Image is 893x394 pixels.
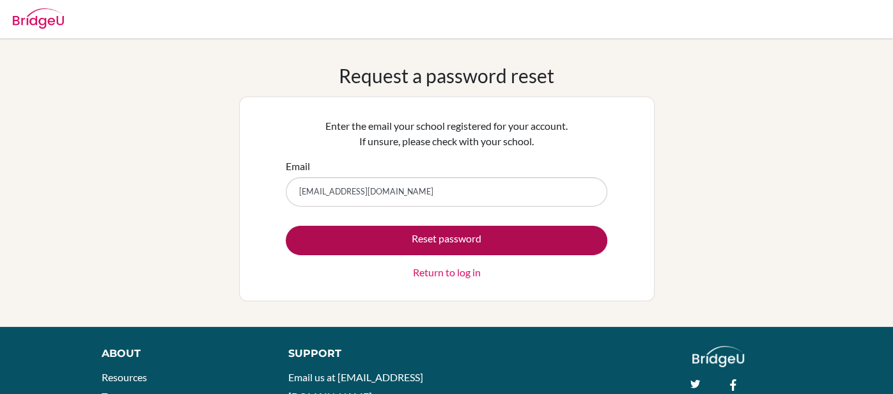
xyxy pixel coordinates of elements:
[102,371,147,383] a: Resources
[13,8,64,29] img: Bridge-U
[288,346,433,361] div: Support
[102,346,260,361] div: About
[413,265,481,280] a: Return to log in
[339,64,554,87] h1: Request a password reset
[286,159,310,174] label: Email
[286,118,607,149] p: Enter the email your school registered for your account. If unsure, please check with your school.
[692,346,744,367] img: logo_white@2x-f4f0deed5e89b7ecb1c2cc34c3e3d731f90f0f143d5ea2071677605dd97b5244.png
[286,226,607,255] button: Reset password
